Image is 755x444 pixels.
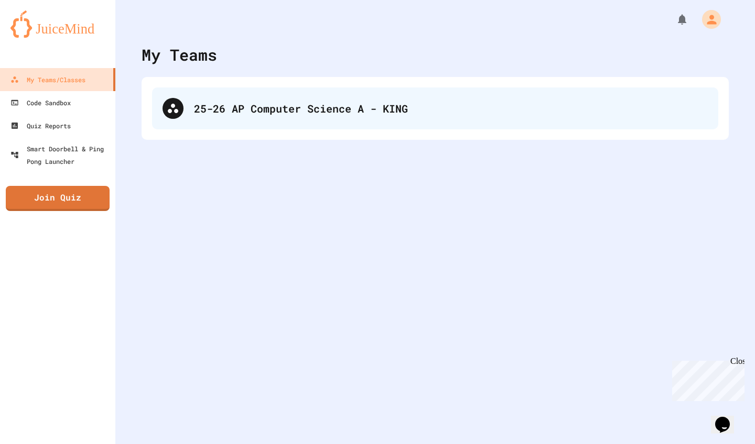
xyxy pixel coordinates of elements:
[4,4,72,66] div: Chat with us now!Close
[668,357,745,401] iframe: chat widget
[10,119,71,132] div: Quiz Reports
[10,142,111,168] div: Smart Doorbell & Ping Pong Launcher
[194,101,708,116] div: 25-26 AP Computer Science A - KING
[691,7,724,31] div: My Account
[6,186,110,211] a: Join Quiz
[152,87,718,129] div: 25-26 AP Computer Science A - KING
[10,73,85,86] div: My Teams/Classes
[142,43,217,66] div: My Teams
[10,96,71,109] div: Code Sandbox
[656,10,691,28] div: My Notifications
[711,402,745,434] iframe: chat widget
[10,10,105,38] img: logo-orange.svg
